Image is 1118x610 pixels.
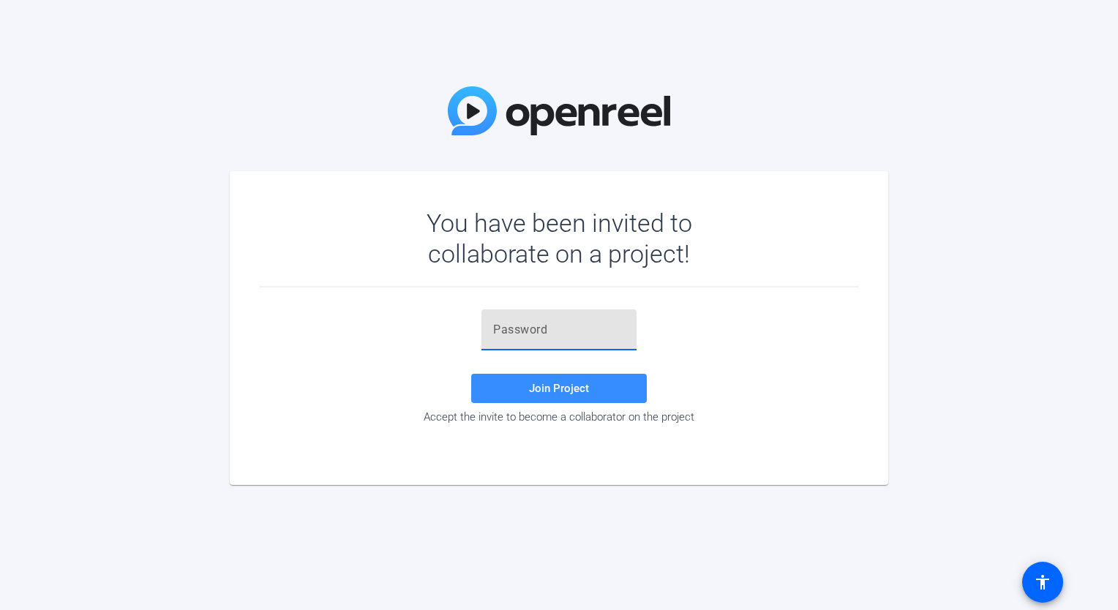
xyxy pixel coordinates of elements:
mat-icon: accessibility [1034,573,1051,591]
div: Accept the invite to become a collaborator on the project [259,410,859,423]
img: OpenReel Logo [448,86,670,135]
input: Password [493,321,625,339]
div: You have been invited to collaborate on a project! [384,208,735,269]
span: Join Project [529,382,589,395]
button: Join Project [471,374,647,403]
